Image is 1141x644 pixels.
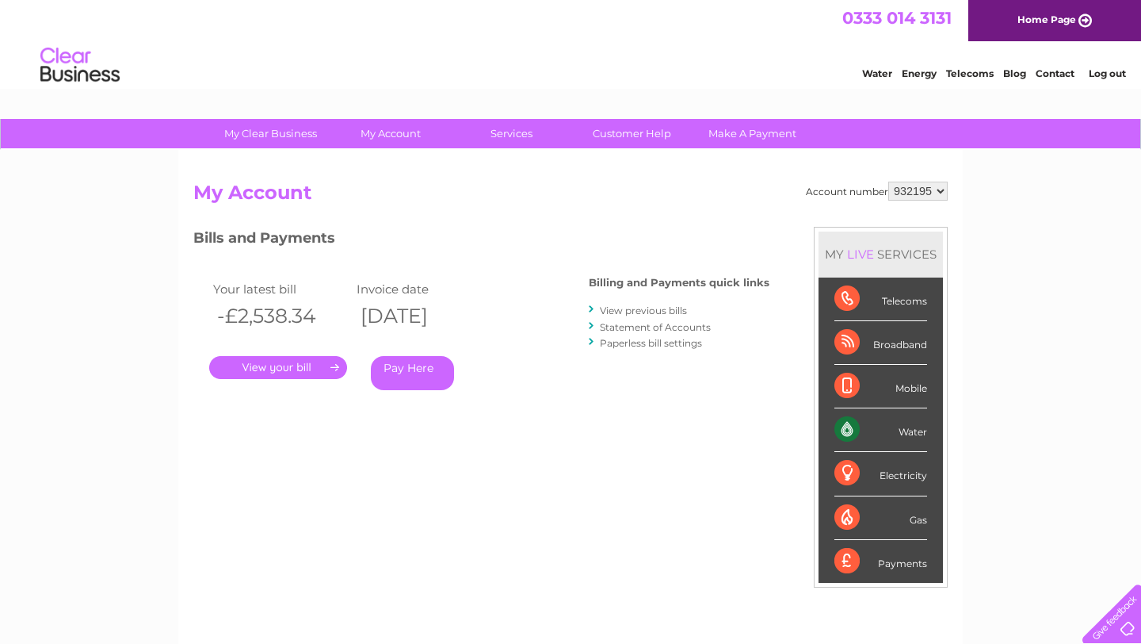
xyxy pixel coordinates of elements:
a: Pay Here [371,356,454,390]
a: Customer Help [567,119,697,148]
div: Broadband [834,321,927,365]
a: Blog [1003,67,1026,79]
h2: My Account [193,182,948,212]
div: Electricity [834,452,927,496]
a: Statement of Accounts [600,321,711,333]
td: Your latest bill [209,278,353,300]
th: [DATE] [353,300,496,332]
a: Paperless bill settings [600,337,702,349]
a: Log out [1089,67,1126,79]
th: -£2,538.34 [209,300,353,332]
a: View previous bills [600,305,687,316]
div: Telecoms [834,278,927,321]
a: Energy [902,67,937,79]
a: 0333 014 3131 [842,8,952,28]
div: LIVE [844,247,877,262]
a: . [209,356,347,379]
h3: Bills and Payments [193,227,769,255]
img: logo.png [40,41,120,90]
div: Water [834,408,927,452]
a: My Account [326,119,456,148]
div: Mobile [834,365,927,408]
a: Telecoms [946,67,994,79]
a: My Clear Business [205,119,336,148]
div: Account number [806,182,948,201]
a: Contact [1036,67,1074,79]
div: Gas [834,496,927,540]
td: Invoice date [353,278,496,300]
div: Payments [834,540,927,583]
a: Make A Payment [687,119,818,148]
div: MY SERVICES [819,232,943,277]
h4: Billing and Payments quick links [589,277,769,289]
a: Services [446,119,577,148]
a: Water [862,67,892,79]
div: Clear Business is a trading name of Verastar Limited (registered in [GEOGRAPHIC_DATA] No. 3667643... [197,9,946,77]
